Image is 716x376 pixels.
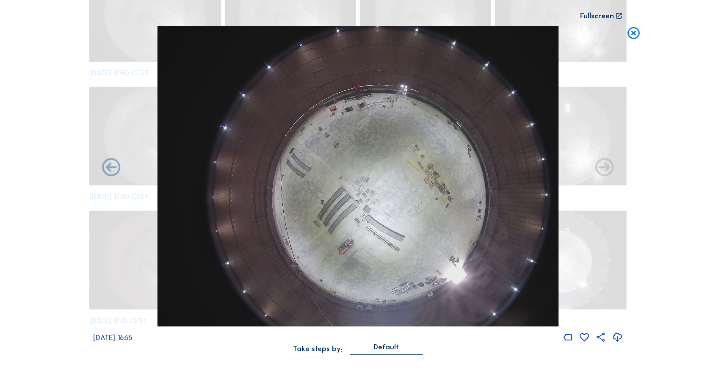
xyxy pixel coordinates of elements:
[158,26,558,326] img: Image
[93,333,133,342] span: [DATE] 16:55
[373,343,399,351] div: Default
[293,345,343,352] div: Take steps by:
[581,12,614,20] div: Fullscreen
[100,158,122,180] i: Forward
[594,158,616,180] i: Back
[350,343,423,354] div: Default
